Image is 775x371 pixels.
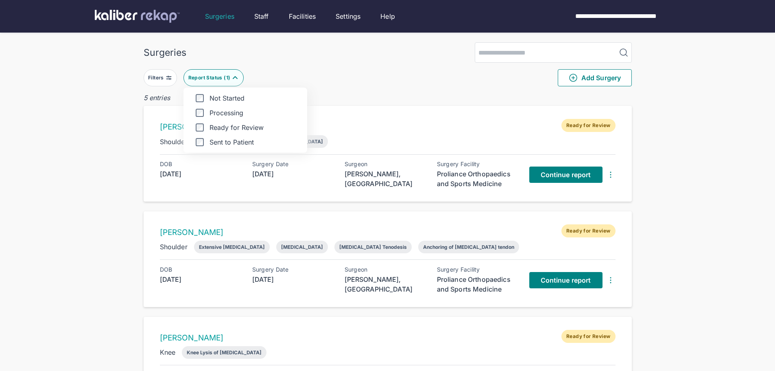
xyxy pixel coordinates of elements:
[190,94,301,102] label: Not Started
[188,75,232,81] div: Report Status ( 1 )
[144,69,177,86] button: Filters
[558,69,632,86] button: Add Surgery
[160,266,241,273] div: DOB
[561,119,615,132] span: Ready for Review
[619,48,629,57] img: MagnifyingGlass.1dc66aab.svg
[190,123,301,132] label: Ready for Review
[144,47,186,58] div: Surgeries
[160,137,188,147] div: Shoulder
[568,73,621,83] span: Add Surgery
[160,333,224,342] a: [PERSON_NAME]
[289,11,316,21] a: Facilities
[187,349,262,356] div: Knee Lysis of [MEDICAL_DATA]
[345,169,426,189] div: [PERSON_NAME], [GEOGRAPHIC_DATA]
[196,110,203,116] input: Processing
[380,11,395,21] a: Help
[148,75,166,81] div: Filters
[437,169,518,189] div: Proliance Orthopaedics and Sports Medicine
[190,109,301,117] label: Processing
[196,139,203,145] input: Sent to Patient
[345,274,426,294] div: [PERSON_NAME], [GEOGRAPHIC_DATA]
[252,266,334,273] div: Surgery Date
[561,330,615,343] span: Ready for Review
[423,244,514,250] div: Anchoring of [MEDICAL_DATA] tendon
[437,274,518,294] div: Proliance Orthopaedics and Sports Medicine
[160,347,176,357] div: Knee
[561,224,615,237] span: Ready for Review
[160,228,224,237] a: [PERSON_NAME]
[199,244,265,250] div: Extensive [MEDICAL_DATA]
[345,266,426,273] div: Surgeon
[529,167,603,183] a: Continue report
[160,161,241,167] div: DOB
[437,266,518,273] div: Surgery Facility
[95,10,180,23] img: kaliber labs logo
[190,138,301,146] label: Sent to Patient
[205,11,234,21] a: Surgeries
[232,75,238,81] img: filter-caret-up-teal.ae51ebe3.svg
[606,275,616,285] img: DotsThreeVertical.31cb0eda.svg
[166,75,172,81] img: faders-horizontal-grey.d550dbda.svg
[541,276,591,284] span: Continue report
[160,169,241,179] div: [DATE]
[196,124,203,131] input: Ready for Review
[437,161,518,167] div: Surgery Facility
[252,274,334,284] div: [DATE]
[160,274,241,284] div: [DATE]
[160,122,224,132] a: [PERSON_NAME]
[281,244,323,250] div: [MEDICAL_DATA]
[541,171,591,179] span: Continue report
[183,69,244,86] button: Report Status (1)
[160,242,188,252] div: Shoulder
[345,161,426,167] div: Surgeon
[336,11,360,21] a: Settings
[529,272,603,288] a: Continue report
[568,73,578,83] img: PlusCircleGreen.5fd88d77.svg
[144,93,632,103] div: 5 entries
[252,161,334,167] div: Surgery Date
[606,170,616,180] img: DotsThreeVertical.31cb0eda.svg
[252,169,334,179] div: [DATE]
[196,95,203,101] input: Not Started
[254,11,269,21] a: Staff
[339,244,407,250] div: [MEDICAL_DATA] Tenodesis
